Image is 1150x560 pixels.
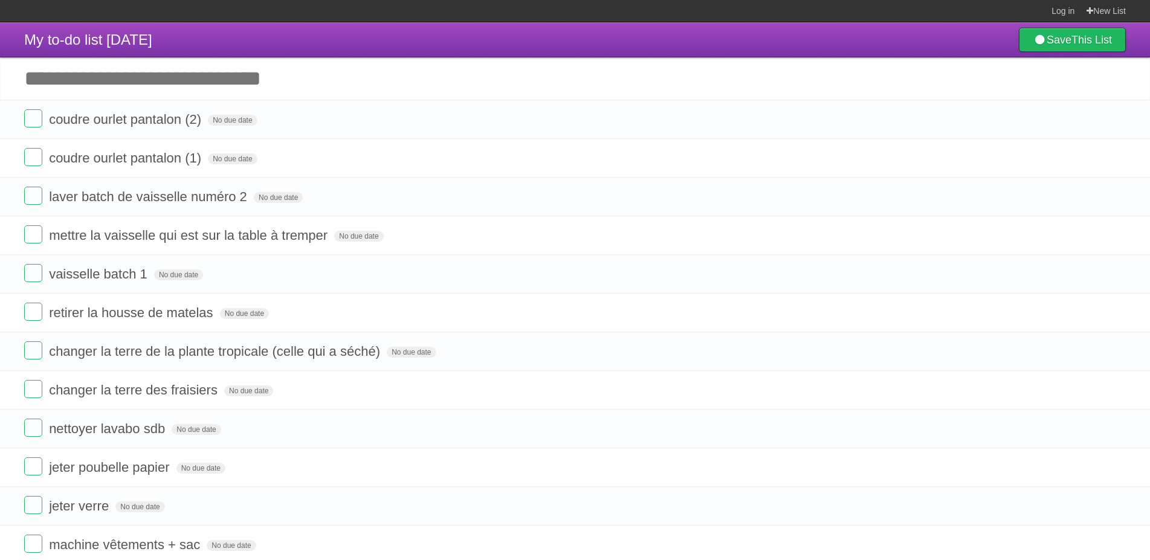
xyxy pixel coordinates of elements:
[24,535,42,553] label: Done
[24,187,42,205] label: Done
[387,347,436,358] span: No due date
[24,457,42,475] label: Done
[49,421,168,436] span: nettoyer lavabo sdb
[49,189,250,204] span: laver batch de vaisselle numéro 2
[24,380,42,398] label: Done
[49,228,331,243] span: mettre la vaisselle qui est sur la table à tremper
[24,31,152,48] span: My to-do list [DATE]
[24,496,42,514] label: Done
[208,115,257,126] span: No due date
[1019,28,1126,52] a: SaveThis List
[208,153,257,164] span: No due date
[49,344,383,359] span: changer la terre de la plante tropicale (celle qui a séché)
[24,225,42,243] label: Done
[49,305,216,320] span: retirer la housse de matelas
[49,382,221,397] span: changer la terre des fraisiers
[115,501,164,512] span: No due date
[207,540,256,551] span: No due date
[334,231,383,242] span: No due date
[24,264,42,282] label: Done
[49,266,150,282] span: vaisselle batch 1
[49,537,203,552] span: machine vêtements + sac
[154,269,203,280] span: No due date
[224,385,273,396] span: No due date
[220,308,269,319] span: No due date
[172,424,221,435] span: No due date
[49,460,172,475] span: jeter poubelle papier
[49,150,204,166] span: coudre ourlet pantalon (1)
[24,109,42,127] label: Done
[254,192,303,203] span: No due date
[1071,34,1112,46] b: This List
[49,498,112,513] span: jeter verre
[49,112,204,127] span: coudre ourlet pantalon (2)
[176,463,225,474] span: No due date
[24,148,42,166] label: Done
[24,419,42,437] label: Done
[24,341,42,359] label: Done
[24,303,42,321] label: Done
